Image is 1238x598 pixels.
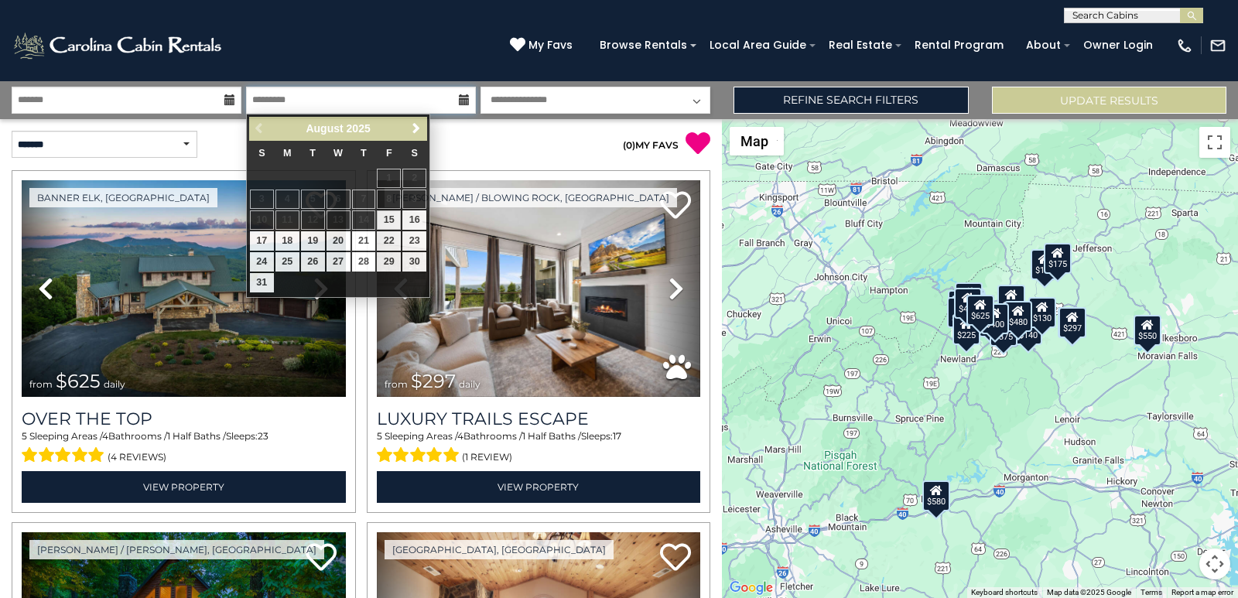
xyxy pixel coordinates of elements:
[459,378,480,390] span: daily
[726,578,777,598] img: Google
[1134,314,1161,345] div: $550
[258,148,265,159] span: Sunday
[250,231,274,251] a: 17
[1004,300,1032,331] div: $480
[457,430,463,442] span: 4
[250,252,274,272] a: 24
[1047,588,1131,596] span: Map data ©2025 Google
[626,139,632,151] span: 0
[22,180,346,397] img: thumbnail_167153549.jpeg
[1141,588,1162,596] a: Terms
[402,210,426,230] a: 16
[992,87,1226,114] button: Update Results
[1199,548,1230,579] button: Map camera controls
[377,231,401,251] a: 22
[528,37,573,53] span: My Favs
[1031,249,1058,280] div: $175
[377,210,401,230] a: 15
[907,33,1011,57] a: Rental Program
[954,282,982,313] div: $125
[104,378,125,390] span: daily
[592,33,695,57] a: Browse Rentals
[981,302,1009,333] div: $400
[1209,37,1226,54] img: mail-regular-white.png
[347,122,371,135] span: 2025
[660,542,691,575] a: Add to favorites
[29,188,217,207] a: Banner Elk, [GEOGRAPHIC_DATA]
[1176,37,1193,54] img: phone-regular-white.png
[510,37,576,54] a: My Favs
[301,231,325,251] a: 19
[411,370,456,392] span: $297
[1058,307,1086,338] div: $297
[740,133,768,149] span: Map
[258,430,268,442] span: 23
[385,188,677,207] a: [PERSON_NAME] / Blowing Rock, [GEOGRAPHIC_DATA]
[377,252,401,272] a: 29
[1044,242,1072,273] div: $175
[22,408,346,429] a: Over The Top
[102,430,108,442] span: 4
[327,231,351,251] a: 20
[301,252,325,272] a: 26
[12,30,226,61] img: White-1-2.png
[1014,313,1041,344] div: $140
[283,148,292,159] span: Monday
[406,119,426,138] a: Next
[971,587,1038,598] button: Keyboard shortcuts
[386,148,392,159] span: Friday
[22,430,27,442] span: 5
[377,429,701,466] div: Sleeping Areas / Bathrooms / Sleeps:
[966,295,993,326] div: $625
[997,285,1024,316] div: $349
[1028,297,1056,328] div: $130
[412,148,418,159] span: Saturday
[333,148,343,159] span: Wednesday
[1199,127,1230,158] button: Toggle fullscreen view
[726,578,777,598] a: Open this area in Google Maps (opens a new window)
[734,87,968,114] a: Refine Search Filters
[953,287,981,318] div: $425
[922,480,950,511] div: $580
[1076,33,1161,57] a: Owner Login
[167,430,226,442] span: 1 Half Baths /
[306,122,343,135] span: August
[327,252,351,272] a: 27
[821,33,900,57] a: Real Estate
[377,180,701,397] img: thumbnail_168695581.jpeg
[306,542,337,575] a: Add to favorites
[377,430,382,442] span: 5
[613,430,621,442] span: 17
[385,540,614,559] a: [GEOGRAPHIC_DATA], [GEOGRAPHIC_DATA]
[108,447,166,467] span: (4 reviews)
[730,127,784,155] button: Change map style
[29,540,324,559] a: [PERSON_NAME] / [PERSON_NAME], [GEOGRAPHIC_DATA]
[402,231,426,251] a: 23
[990,315,1017,346] div: $375
[377,471,701,503] a: View Property
[29,378,53,390] span: from
[1018,33,1069,57] a: About
[309,148,316,159] span: Tuesday
[623,139,635,151] span: ( )
[352,231,376,251] a: 21
[402,252,426,272] a: 30
[1171,588,1233,596] a: Report a map error
[275,252,299,272] a: 25
[250,273,274,292] a: 31
[385,378,408,390] span: from
[361,148,367,159] span: Thursday
[462,447,512,467] span: (1 review)
[623,139,679,151] a: (0)MY FAVS
[522,430,581,442] span: 1 Half Baths /
[352,252,376,272] a: 28
[22,471,346,503] a: View Property
[952,314,980,345] div: $225
[56,370,101,392] span: $625
[275,231,299,251] a: 18
[22,429,346,466] div: Sleeping Areas / Bathrooms / Sleeps:
[410,122,422,135] span: Next
[377,408,701,429] a: Luxury Trails Escape
[702,33,814,57] a: Local Area Guide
